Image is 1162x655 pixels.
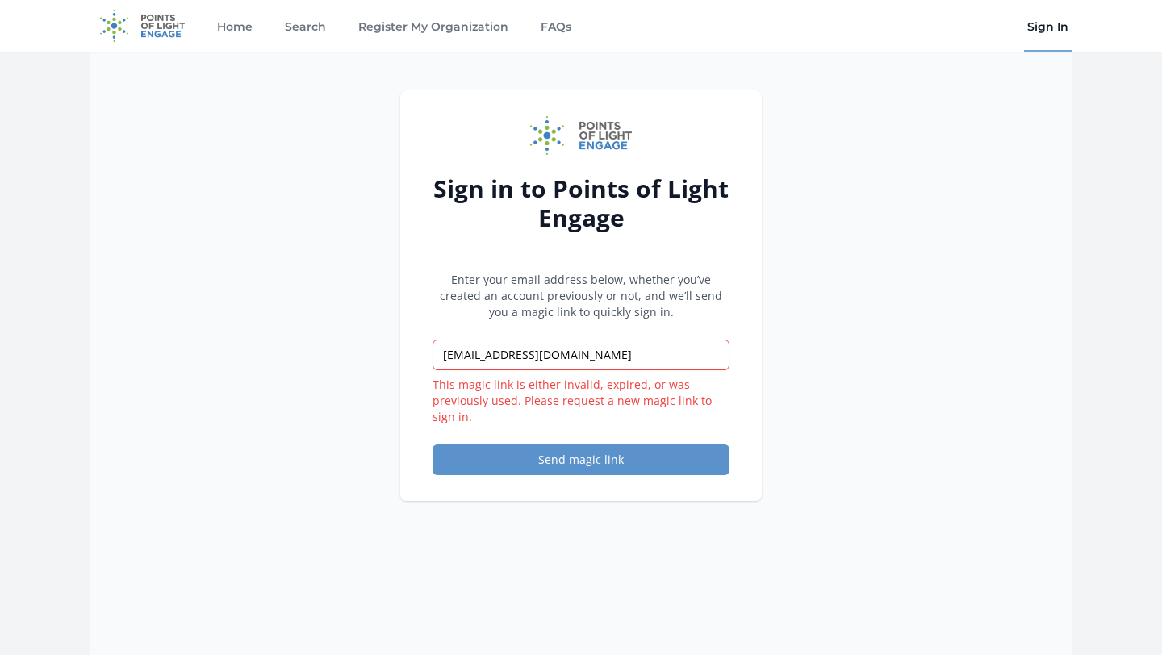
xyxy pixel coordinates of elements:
p: This magic link is either invalid, expired, or was previously used. Please request a new magic li... [433,377,729,425]
img: Points of Light Engage logo [530,116,632,155]
h2: Sign in to Points of Light Engage [433,174,729,232]
input: Email address [433,340,729,370]
p: Enter your email address below, whether you’ve created an account previously or not, and we’ll se... [433,272,729,320]
button: Send magic link [433,444,729,475]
